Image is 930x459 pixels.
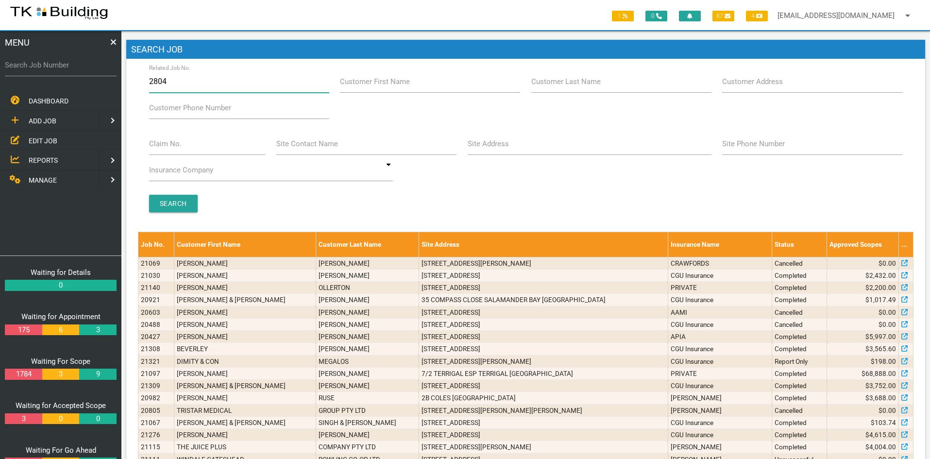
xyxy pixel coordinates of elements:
td: 35 COMPASS CLOSE SALAMANDER BAY [GEOGRAPHIC_DATA] [419,294,668,306]
td: SINGH & [PERSON_NAME] [316,416,419,428]
td: AAMI [668,306,772,318]
td: [STREET_ADDRESS] [419,416,668,428]
td: [PERSON_NAME] [174,318,316,330]
td: CGU Insurance [668,343,772,355]
td: Completed [772,392,827,404]
td: [PERSON_NAME] & [PERSON_NAME] [174,416,316,428]
td: [STREET_ADDRESS][PERSON_NAME] [419,441,668,453]
span: $5,997.00 [865,332,896,341]
label: Site Phone Number [722,138,785,150]
td: [PERSON_NAME] [174,306,316,318]
td: Completed [772,429,827,441]
span: $198.00 [871,357,896,366]
span: $0.00 [879,258,896,268]
td: [STREET_ADDRESS] [419,282,668,294]
th: Job No. [138,232,174,257]
td: [PERSON_NAME] [668,392,772,404]
td: 21069 [138,257,174,269]
td: 21276 [138,429,174,441]
th: Status [772,232,827,257]
td: TRISTAR MEDICAL [174,404,316,416]
td: [STREET_ADDRESS] [419,343,668,355]
td: Cancelled [772,318,827,330]
td: Cancelled [772,404,827,416]
td: CGU Insurance [668,355,772,367]
label: Customer Address [722,76,783,87]
label: Site Address [468,138,509,150]
td: 21308 [138,343,174,355]
td: Cancelled [772,306,827,318]
td: [PERSON_NAME] [316,367,419,379]
td: [PERSON_NAME] [668,441,772,453]
td: CGU Insurance [668,380,772,392]
span: $4,615.00 [865,430,896,440]
td: CGU Insurance [668,429,772,441]
td: CGU Insurance [668,416,772,428]
td: OLLERTON [316,282,419,294]
td: 21030 [138,269,174,281]
td: [STREET_ADDRESS] [419,331,668,343]
td: [STREET_ADDRESS][PERSON_NAME] [419,257,668,269]
td: Cancelled [772,257,827,269]
a: Waiting for Details [31,268,91,277]
td: [STREET_ADDRESS] [419,318,668,330]
td: [STREET_ADDRESS] [419,429,668,441]
span: $4,004.00 [865,442,896,452]
span: MENU [5,36,30,49]
span: $0.00 [879,320,896,329]
a: 175 [5,324,42,336]
a: 3 [79,324,116,336]
td: [PERSON_NAME] [316,380,419,392]
td: 20488 [138,318,174,330]
a: Waiting for Appointment [21,312,101,321]
td: [PERSON_NAME] [316,343,419,355]
span: $3,752.00 [865,381,896,391]
td: 21309 [138,380,174,392]
td: CGU Insurance [668,269,772,281]
a: 0 [5,280,117,291]
td: CGU Insurance [668,294,772,306]
span: ADD JOB [29,117,56,125]
a: 3 [5,413,42,425]
span: $3,565.60 [865,344,896,354]
td: [STREET_ADDRESS] [419,269,668,281]
a: 6 [42,324,79,336]
td: 20805 [138,404,174,416]
td: [PERSON_NAME] [174,331,316,343]
td: Completed [772,269,827,281]
span: 0 [645,11,667,21]
td: [PERSON_NAME] & [PERSON_NAME] [174,380,316,392]
td: [PERSON_NAME] [174,392,316,404]
td: [STREET_ADDRESS] [419,306,668,318]
td: [PERSON_NAME] [316,331,419,343]
span: $3,688.00 [865,393,896,403]
td: [PERSON_NAME] [174,429,316,441]
td: [PERSON_NAME] [174,367,316,379]
a: Waiting For Go Ahead [26,446,96,455]
td: 21067 [138,416,174,428]
td: APIA [668,331,772,343]
td: 20603 [138,306,174,318]
label: Related Job No. [149,64,191,72]
td: [PERSON_NAME] [316,429,419,441]
td: Completed [772,294,827,306]
label: Customer First Name [340,76,410,87]
td: GROUP PTY LTD [316,404,419,416]
td: BEVERLEY [174,343,316,355]
td: Completed [772,282,827,294]
span: $1,017.49 [865,295,896,305]
td: [PERSON_NAME] [174,257,316,269]
span: MANAGE [29,176,57,184]
h1: Search Job [126,40,925,59]
td: Report Only [772,355,827,367]
td: CRAWFORDS [668,257,772,269]
td: Completed [772,416,827,428]
td: 7/2 TERRIGAL ESP TERRIGAL [GEOGRAPHIC_DATA] [419,367,668,379]
span: $2,200.00 [865,283,896,292]
td: Completed [772,367,827,379]
td: 21140 [138,282,174,294]
a: 3 [42,369,79,380]
td: [STREET_ADDRESS] [419,380,668,392]
input: Search [149,195,198,212]
td: MEGALOS [316,355,419,367]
